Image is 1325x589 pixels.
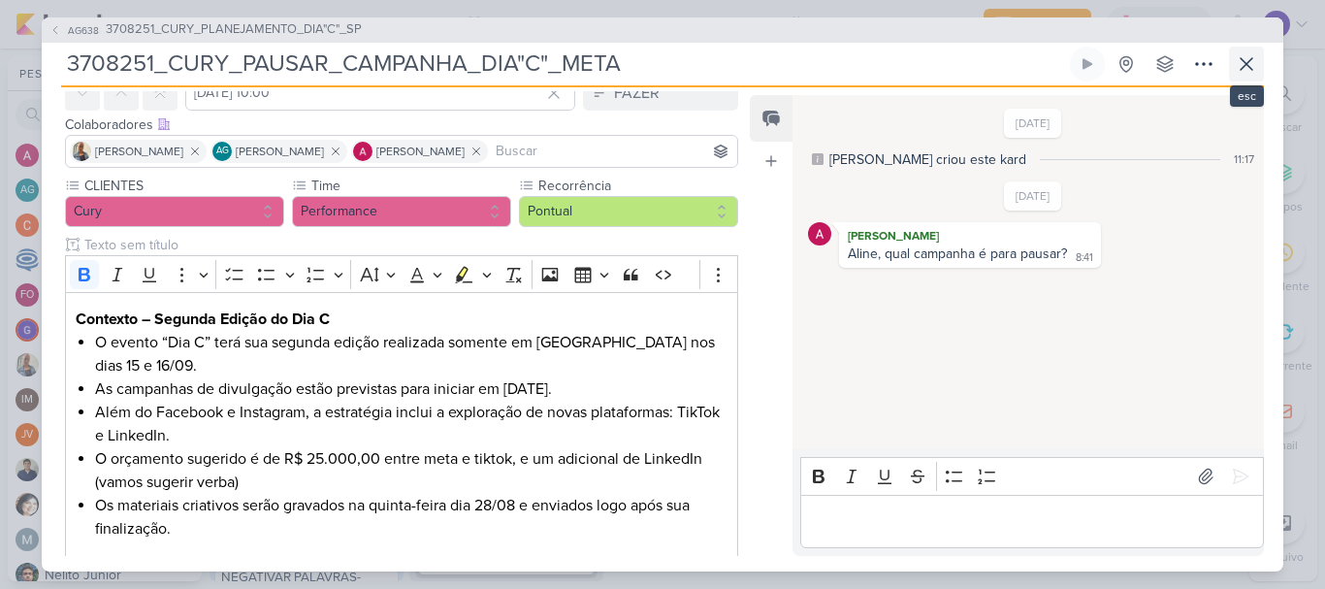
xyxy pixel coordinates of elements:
input: Texto sem título [81,235,738,255]
li: Além do Facebook e Instagram, a estratégia inclui a exploração de novas plataformas: TikTok e Lin... [95,401,727,447]
p: AG [216,147,229,156]
img: Alessandra Gomes [353,142,372,161]
input: Buscar [492,140,733,163]
div: Editor toolbar [800,457,1264,495]
span: [PERSON_NAME] [95,143,183,160]
button: Pontual [519,196,738,227]
div: Colaboradores [65,115,738,135]
input: Kard Sem Título [61,47,1066,82]
span: [PERSON_NAME] [236,143,324,160]
div: Aline, qual campanha é para pausar? [848,245,1067,262]
button: FAZER [583,76,738,111]
img: Iara Santos [72,142,91,161]
div: 11:17 [1234,150,1254,168]
span: [PERSON_NAME] [376,143,465,160]
div: FAZER [614,82,660,105]
button: Cury [65,196,284,227]
label: Recorrência [536,176,738,196]
div: Editor editing area: main [800,495,1264,548]
div: [PERSON_NAME] [843,226,1097,245]
label: CLIENTES [82,176,284,196]
button: Performance [292,196,511,227]
label: Time [309,176,511,196]
div: Aline Gimenez Graciano [212,142,232,161]
div: Editor toolbar [65,255,738,293]
input: Select a date [185,76,575,111]
li: O orçamento sugerido é de R$ 25.000,00 entre meta e tiktok, e um adicional de LinkedIn (vamos sug... [95,447,727,494]
div: esc [1230,85,1264,107]
strong: Contexto – Segunda Edição do Dia C [76,310,330,329]
li: O evento “Dia C” terá sua segunda edição realizada somente em [GEOGRAPHIC_DATA] nos dias 15 e 16/09. [95,331,727,377]
div: 8:41 [1076,250,1093,266]
div: Ligar relógio [1080,56,1095,72]
div: [PERSON_NAME] criou este kard [829,149,1026,170]
li: As campanhas de divulgação estão previstas para iniciar em [DATE]. [95,377,727,401]
img: Alessandra Gomes [808,222,831,245]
